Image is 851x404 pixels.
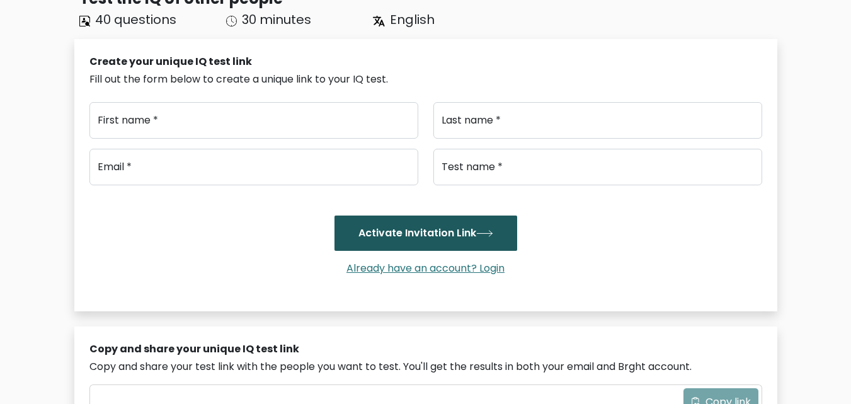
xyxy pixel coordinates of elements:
input: Email [89,149,418,185]
div: Create your unique IQ test link [89,54,762,69]
input: Last name [433,102,762,139]
span: 40 questions [95,11,176,28]
div: Copy and share your test link with the people you want to test. You'll get the results in both yo... [89,359,762,374]
span: 30 minutes [242,11,311,28]
div: Copy and share your unique IQ test link [89,342,762,357]
input: First name [89,102,418,139]
a: Already have an account? Login [341,261,510,275]
input: Test name [433,149,762,185]
div: Fill out the form below to create a unique link to your IQ test. [89,72,762,87]
button: Activate Invitation Link [334,216,517,251]
span: English [390,11,435,28]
